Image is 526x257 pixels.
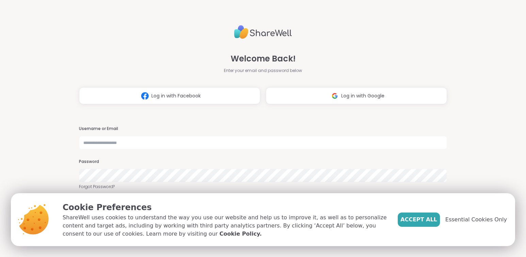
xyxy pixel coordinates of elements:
span: Log in with Facebook [151,92,201,99]
a: Cookie Policy. [219,230,262,238]
span: Log in with Google [341,92,384,99]
img: ShareWell Logomark [138,90,151,102]
h3: Username or Email [79,126,447,132]
span: Enter your email and password below [224,68,302,74]
button: Log in with Facebook [79,87,260,104]
button: Log in with Google [266,87,447,104]
img: ShareWell Logo [234,22,292,42]
img: ShareWell Logomark [328,90,341,102]
a: Forgot Password? [79,184,447,190]
h3: Password [79,159,447,165]
button: Accept All [398,213,440,227]
span: Essential Cookies Only [445,216,507,224]
p: Cookie Preferences [63,201,387,214]
span: Accept All [400,216,437,224]
span: Welcome Back! [231,53,296,65]
p: ShareWell uses cookies to understand the way you use our website and help us to improve it, as we... [63,214,387,238]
